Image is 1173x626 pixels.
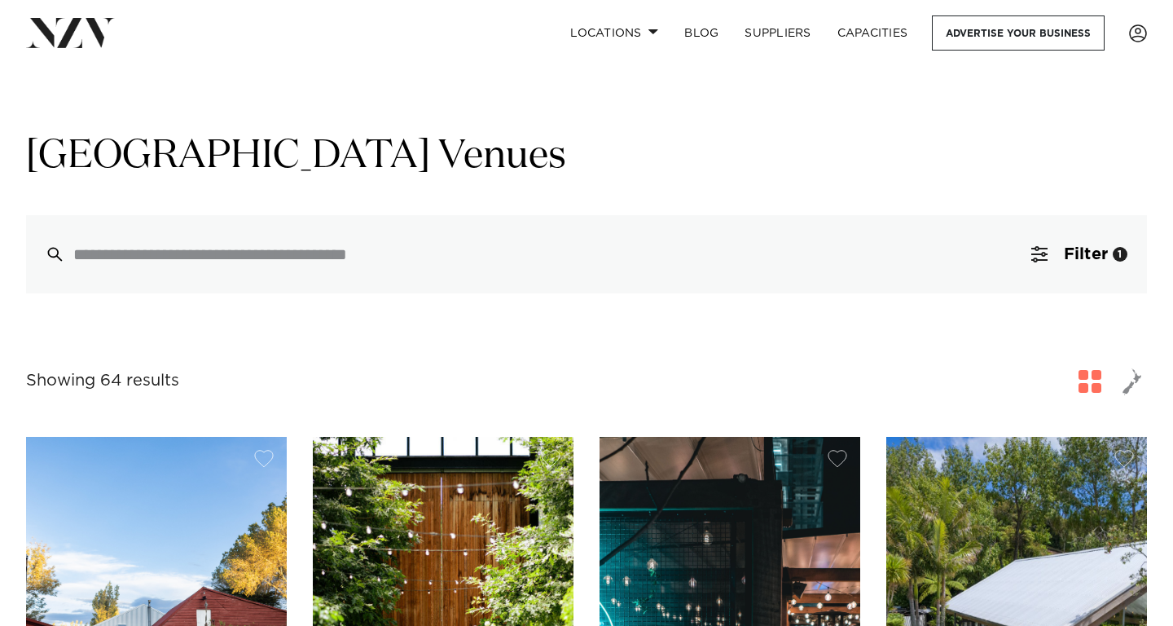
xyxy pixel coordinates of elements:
[1113,247,1127,262] div: 1
[671,15,731,51] a: BLOG
[26,368,179,394] div: Showing 64 results
[1012,215,1147,293] button: Filter1
[824,15,921,51] a: Capacities
[26,18,115,47] img: nzv-logo.png
[731,15,824,51] a: SUPPLIERS
[26,131,1147,183] h1: [GEOGRAPHIC_DATA] Venues
[557,15,671,51] a: Locations
[932,15,1105,51] a: Advertise your business
[1064,246,1108,262] span: Filter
